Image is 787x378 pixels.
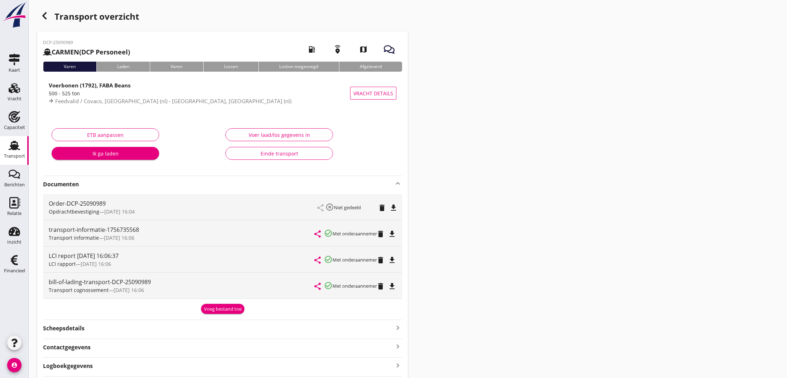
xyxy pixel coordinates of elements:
[49,260,315,268] div: —
[150,62,203,72] div: Varen
[324,229,333,238] i: check_circle_outline
[49,278,315,286] div: bill-of-lading-transport-DCP-25090989
[43,343,91,351] strong: Contactgegevens
[339,62,402,72] div: Afgeleverd
[49,234,315,241] div: —
[49,252,315,260] div: LCI report [DATE] 16:06:37
[81,260,111,267] span: [DATE] 16:06
[9,68,20,72] div: Kaart
[114,287,144,293] span: [DATE] 16:06
[333,257,377,263] small: Met onderaannemer
[232,131,327,139] div: Voer laad/los gegevens in
[388,256,396,264] i: file_download
[49,208,99,215] span: Opdrachtbevestiging
[350,87,396,100] button: Vracht details
[55,97,291,105] span: Feedvalid / Covaco, [GEOGRAPHIC_DATA] (nl) - [GEOGRAPHIC_DATA], [GEOGRAPHIC_DATA] (nl)
[37,9,408,26] div: Transport overzicht
[7,240,22,244] div: Inzicht
[49,199,318,208] div: Order-DCP-25090989
[328,39,348,59] i: emergency_share
[393,323,402,332] i: keyboard_arrow_right
[49,225,315,234] div: transport-informatie-1756735568
[43,39,130,46] p: DCP-25090989
[325,203,334,211] i: highlight_off
[43,77,402,109] a: Voerbonen (1792), FABA Beans500 - 525 tonFeedvalid / Covaco, [GEOGRAPHIC_DATA] (nl) - [GEOGRAPHIC...
[203,62,259,72] div: Lossen
[313,230,322,238] i: share
[49,287,109,293] span: Transport cognossement
[333,283,377,289] small: Met onderaannemer
[333,230,377,237] small: Met onderaannemer
[389,204,398,212] i: file_download
[49,82,130,89] strong: Voerbonen (1792), FABA Beans
[204,306,242,313] div: Voeg bestand toe
[225,128,333,141] button: Voer laad/los gegevens in
[388,230,396,238] i: file_download
[52,128,159,141] button: ETB aanpassen
[313,282,322,291] i: share
[313,256,322,264] i: share
[1,2,27,28] img: logo-small.a267ee39.svg
[57,150,153,157] div: Ik ga laden
[52,147,159,160] button: Ik ga laden
[353,39,373,59] i: map
[7,358,22,372] i: account_circle
[7,211,22,216] div: Relatie
[376,230,385,238] i: delete
[376,256,385,264] i: delete
[353,90,393,97] span: Vracht details
[324,255,333,264] i: check_circle_outline
[104,234,134,241] span: [DATE] 16:06
[4,154,25,158] div: Transport
[58,131,153,139] div: ETB aanpassen
[393,179,402,188] i: keyboard_arrow_up
[49,90,350,97] div: 500 - 525 ton
[49,234,99,241] span: Transport informatie
[393,342,402,351] i: keyboard_arrow_right
[388,282,396,291] i: file_download
[43,180,393,188] strong: Documenten
[378,204,386,212] i: delete
[49,286,315,294] div: —
[104,208,135,215] span: [DATE] 16:04
[43,62,96,72] div: Varen
[324,281,333,290] i: check_circle_outline
[302,39,322,59] i: local_gas_station
[4,182,25,187] div: Berichten
[49,208,318,215] div: —
[8,96,22,101] div: Vracht
[4,268,25,273] div: Financieel
[225,147,333,160] button: Einde transport
[4,125,25,130] div: Capaciteit
[393,360,402,370] i: keyboard_arrow_right
[334,204,361,211] small: Niet gedeeld
[232,150,327,157] div: Einde transport
[43,324,85,332] strong: Scheepsdetails
[96,62,150,72] div: Laden
[258,62,339,72] div: Losbon toegevoegd
[43,362,93,370] strong: Logboekgegevens
[43,47,130,57] h2: (DCP Personeel)
[49,260,76,267] span: LCI rapport
[376,282,385,291] i: delete
[52,48,79,56] strong: CARMEN
[201,304,244,314] button: Voeg bestand toe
